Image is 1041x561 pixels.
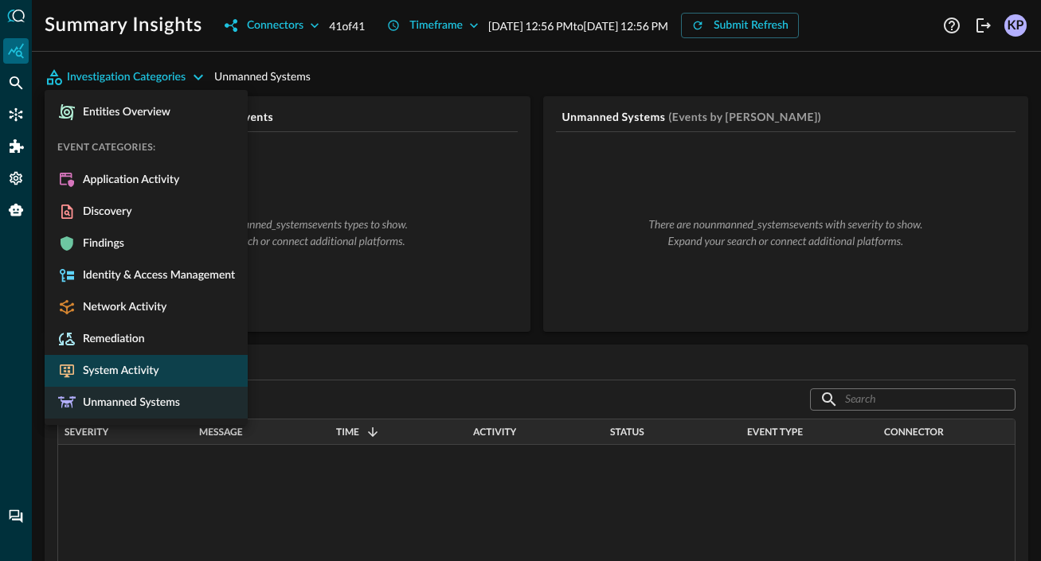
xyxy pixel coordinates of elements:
[76,395,180,410] span: Unmanned Systems
[76,300,166,314] span: Network Activity
[76,173,179,187] span: Application Activity
[45,90,248,425] ul: Investigation Categories
[76,364,159,378] span: System Activity
[45,141,156,153] span: EVENT CATEGORIES:
[76,332,145,346] span: Remediation
[76,105,170,119] span: Entities Overview
[76,236,124,251] span: Findings
[76,205,131,219] span: Discovery
[76,268,235,282] span: Identity & Access Management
